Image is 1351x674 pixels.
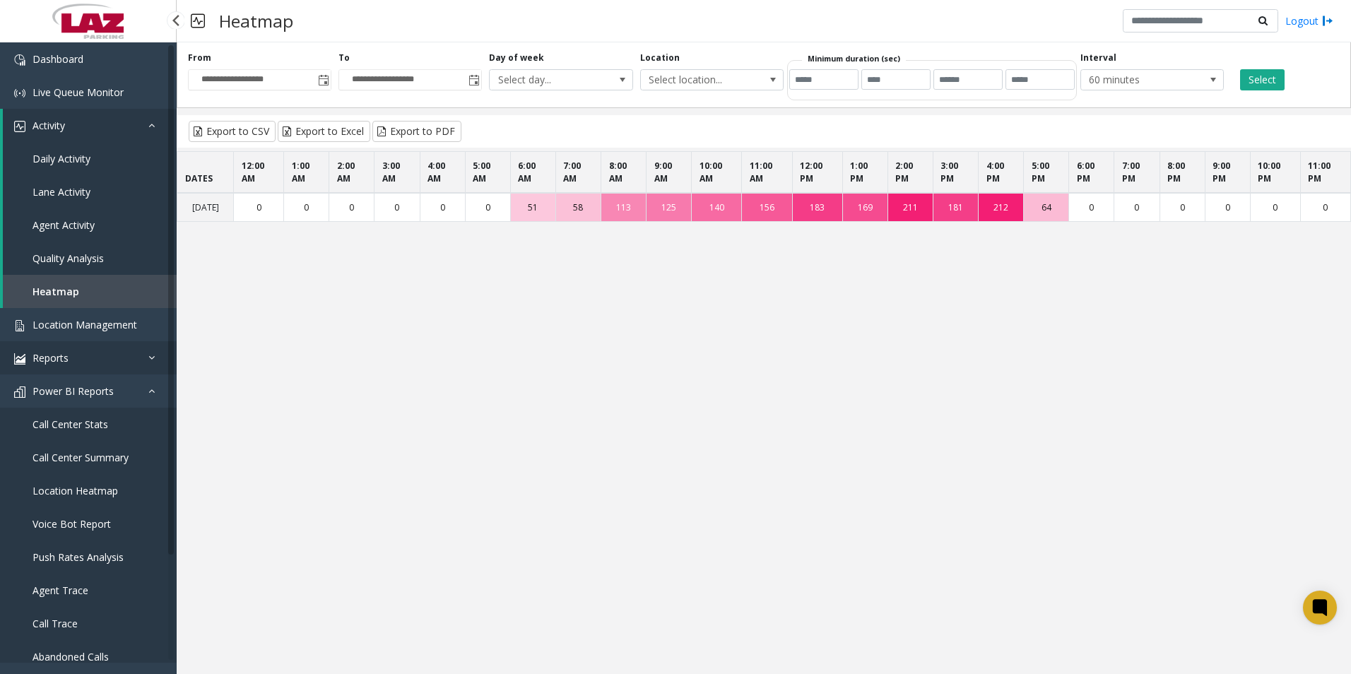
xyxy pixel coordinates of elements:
[33,85,124,99] span: Live Queue Monitor
[792,193,842,222] td: 183
[466,70,481,90] span: Toggle popup
[234,193,284,222] td: 0
[33,484,118,497] span: Location Heatmap
[792,152,842,194] th: 12:00 PM
[887,152,933,194] th: 2:00 PM
[33,285,79,298] span: Heatmap
[842,193,887,222] td: 169
[647,193,692,222] td: 125
[1250,152,1300,194] th: 10:00 PM
[933,193,978,222] td: 181
[933,152,978,194] th: 3:00 PM
[374,152,420,194] th: 3:00 AM
[641,70,755,90] span: Select location...
[33,584,88,597] span: Agent Trace
[284,193,329,222] td: 0
[3,275,177,308] a: Heatmap
[555,152,601,194] th: 7:00 AM
[33,550,124,564] span: Push Rates Analysis
[1069,152,1114,194] th: 6:00 PM
[372,121,461,142] button: Export to PDF
[601,193,647,222] td: 113
[33,517,111,531] span: Voice Bot Report
[188,52,211,64] label: From
[33,252,104,265] span: Quality Analysis
[742,152,792,194] th: 11:00 AM
[14,88,25,99] img: 'icon'
[191,4,205,38] img: pageIcon
[14,353,25,365] img: 'icon'
[212,4,300,38] h3: Heatmap
[510,193,555,222] td: 51
[1114,152,1160,194] th: 7:00 PM
[33,185,90,199] span: Lane Activity
[1250,193,1300,222] td: 0
[3,142,177,175] a: Daily Activity
[692,152,742,194] th: 10:00 AM
[33,418,108,431] span: Call Center Stats
[1114,193,1160,222] td: 0
[338,52,350,64] label: To
[329,193,374,222] td: 0
[887,193,933,222] td: 211
[278,121,370,142] button: Export to Excel
[420,152,465,194] th: 4:00 AM
[1205,193,1250,222] td: 0
[842,152,887,194] th: 1:00 PM
[1300,152,1350,194] th: 11:00 PM
[33,218,95,232] span: Agent Activity
[374,193,420,222] td: 0
[489,52,544,64] label: Day of week
[1240,69,1285,90] button: Select
[33,318,137,331] span: Location Management
[510,152,555,194] th: 6:00 AM
[189,121,276,142] button: Export to CSV
[640,52,680,64] label: Location
[465,193,510,222] td: 0
[420,193,465,222] td: 0
[1024,152,1069,194] th: 5:00 PM
[1024,193,1069,222] td: 64
[234,152,284,194] th: 12:00 AM
[33,52,83,66] span: Dashboard
[1080,52,1116,64] label: Interval
[3,208,177,242] a: Agent Activity
[14,54,25,66] img: 'icon'
[3,175,177,208] a: Lane Activity
[1322,13,1333,28] img: logout
[33,152,90,165] span: Daily Activity
[1300,193,1350,222] td: 0
[465,152,510,194] th: 5:00 AM
[33,650,109,663] span: Abandoned Calls
[329,152,374,194] th: 2:00 AM
[1205,152,1250,194] th: 9:00 PM
[1160,193,1205,222] td: 0
[33,384,114,398] span: Power BI Reports
[33,451,129,464] span: Call Center Summary
[14,121,25,132] img: 'icon'
[14,386,25,398] img: 'icon'
[979,193,1024,222] td: 212
[14,320,25,331] img: 'icon'
[742,193,792,222] td: 156
[979,152,1024,194] th: 4:00 PM
[33,617,78,630] span: Call Trace
[555,193,601,222] td: 58
[3,109,177,142] a: Activity
[1160,152,1205,194] th: 8:00 PM
[33,119,65,132] span: Activity
[808,53,900,64] label: Minimum duration (sec)
[1285,13,1333,28] a: Logout
[315,70,331,90] span: Toggle popup
[1081,70,1195,90] span: 60 minutes
[490,70,603,90] span: Select day...
[3,242,177,275] a: Quality Analysis
[692,193,742,222] td: 140
[1069,193,1114,222] td: 0
[284,152,329,194] th: 1:00 AM
[177,152,234,194] th: DATES
[647,152,692,194] th: 9:00 AM
[177,193,234,222] td: [DATE]
[33,351,69,365] span: Reports
[601,152,647,194] th: 8:00 AM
